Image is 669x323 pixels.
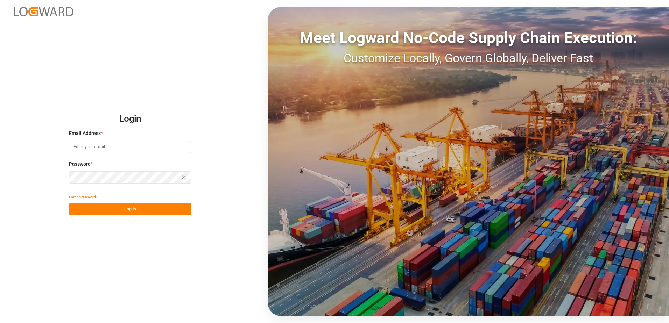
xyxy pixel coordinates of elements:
[268,49,669,67] div: Customize Locally, Govern Globally, Deliver Fast
[268,26,669,49] div: Meet Logward No-Code Supply Chain Execution:
[69,191,98,203] button: Forgot Password?
[69,130,101,137] span: Email Address
[69,141,191,153] input: Enter your email
[69,203,191,215] button: Log In
[69,108,191,130] h2: Login
[14,7,73,16] img: Logward_new_orange.png
[69,160,91,168] span: Password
